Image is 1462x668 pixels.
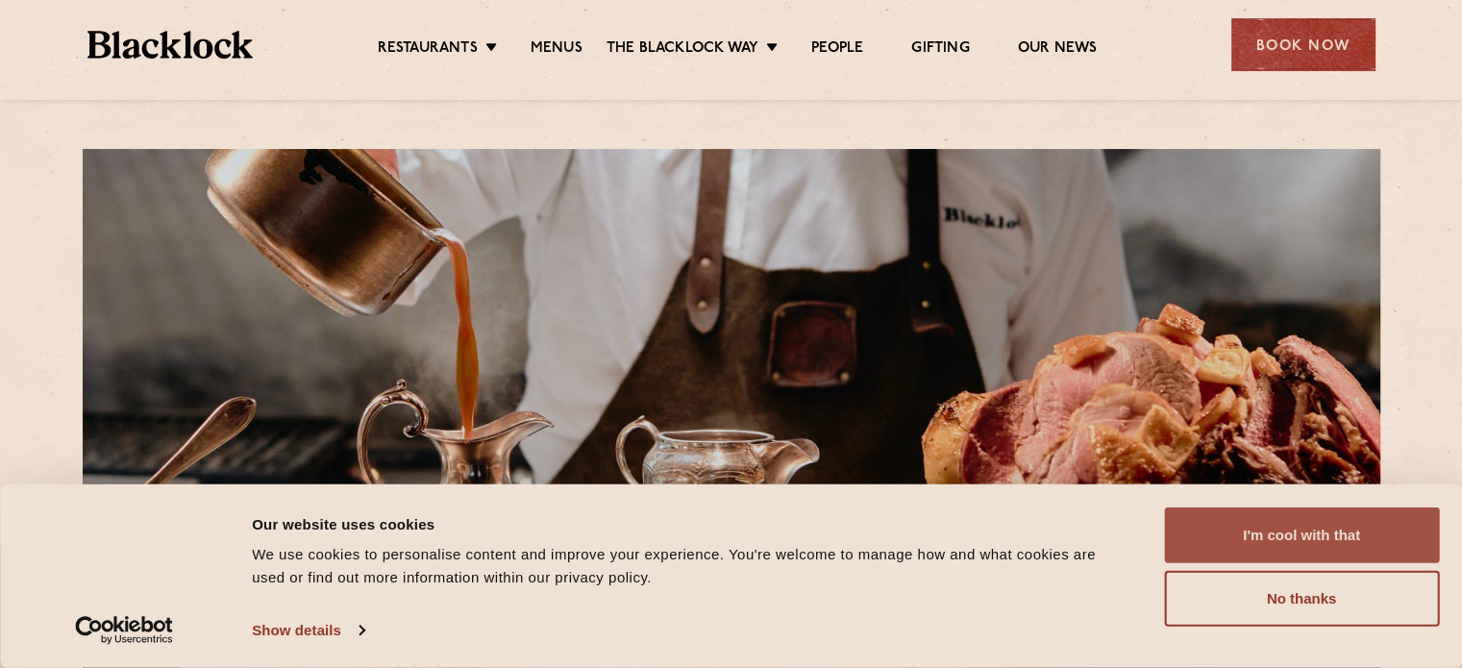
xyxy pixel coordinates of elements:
[811,39,863,61] a: People
[1231,18,1375,71] div: Book Now
[87,31,254,59] img: BL_Textured_Logo-footer-cropped.svg
[252,543,1121,589] div: We use cookies to personalise content and improve your experience. You're welcome to manage how a...
[252,616,363,645] a: Show details
[607,39,758,61] a: The Blacklock Way
[1164,571,1439,627] button: No thanks
[531,39,582,61] a: Menus
[1018,39,1098,61] a: Our News
[40,616,209,645] a: Usercentrics Cookiebot - opens in a new window
[911,39,969,61] a: Gifting
[378,39,478,61] a: Restaurants
[252,512,1121,535] div: Our website uses cookies
[1164,507,1439,563] button: I'm cool with that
